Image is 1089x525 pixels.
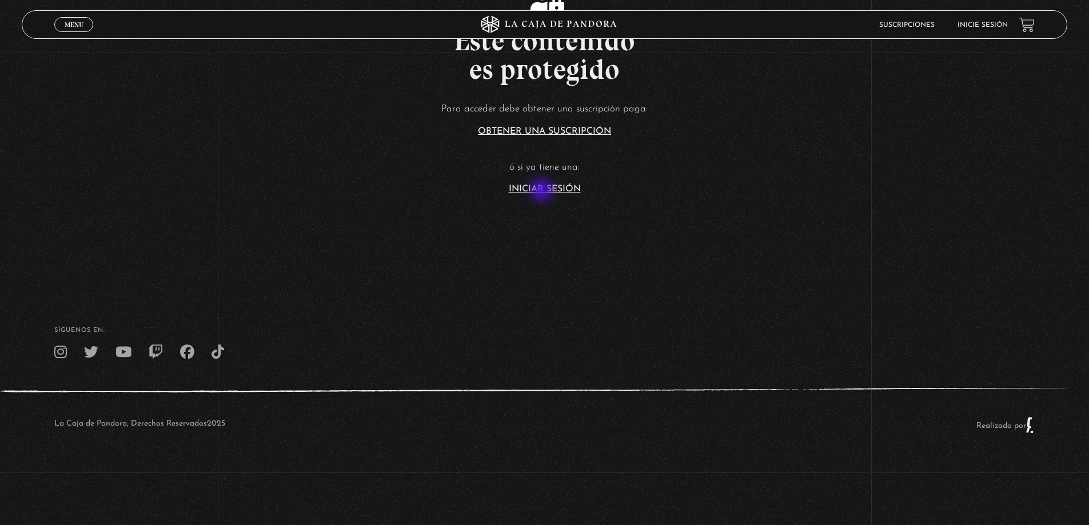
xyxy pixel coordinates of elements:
[54,416,225,434] p: La Caja de Pandora, Derechos Reservados 2025
[509,185,581,194] a: Iniciar Sesión
[976,422,1035,430] a: Realizado por
[879,22,935,29] a: Suscripciones
[958,22,1008,29] a: Inicie sesión
[54,327,1035,334] h4: SÍguenos en:
[65,21,83,28] span: Menu
[478,127,611,136] a: Obtener una suscripción
[1019,17,1035,33] a: View your shopping cart
[61,31,87,39] span: Cerrar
